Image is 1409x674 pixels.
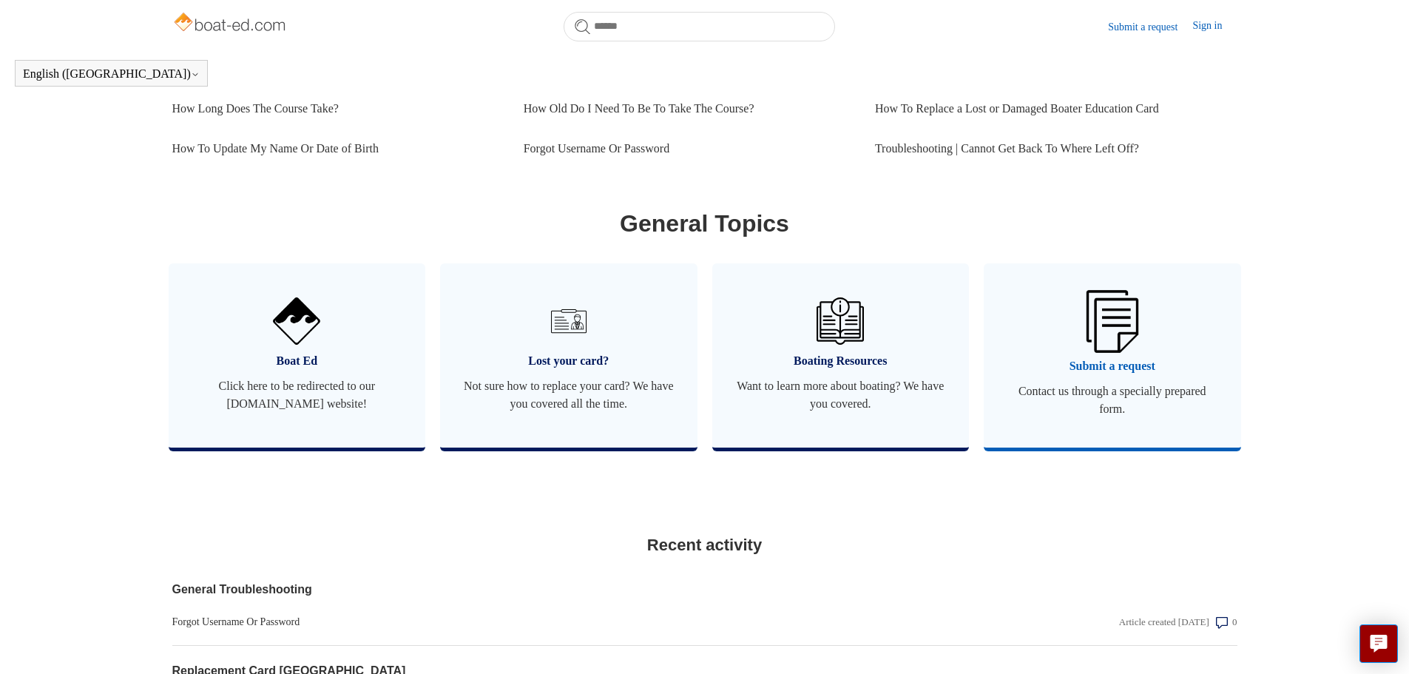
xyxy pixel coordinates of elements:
a: How To Replace a Lost or Damaged Boater Education Card [875,89,1226,129]
a: Boat Ed Click here to be redirected to our [DOMAIN_NAME] website! [169,263,426,448]
a: Troubleshooting | Cannot Get Back To Where Left Off? [875,129,1226,169]
span: Not sure how to replace your card? We have you covered all the time. [462,377,675,413]
a: Submit a request Contact us through a specially prepared form. [984,263,1241,448]
a: How To Update My Name Or Date of Birth [172,129,501,169]
input: Search [564,12,835,41]
a: Submit a request [1108,19,1192,35]
a: Sign in [1192,18,1237,36]
span: Boat Ed [191,352,404,370]
h1: General Topics [172,206,1237,241]
img: 01HZPCYW3NK71669VZTW7XY4G9 [1087,290,1138,352]
a: Forgot Username Or Password [172,614,918,630]
a: How Long Does The Course Take? [172,89,501,129]
span: Lost your card? [462,352,675,370]
img: 01HZPCYVNCVF44JPJQE4DN11EA [273,297,320,345]
img: 01HZPCYVT14CG9T703FEE4SFXC [545,297,592,345]
a: How Old Do I Need To Be To Take The Course? [524,89,853,129]
a: Lost your card? Not sure how to replace your card? We have you covered all the time. [440,263,697,448]
span: Contact us through a specially prepared form. [1006,383,1219,418]
a: General Troubleshooting [172,581,918,599]
button: Live chat [1359,624,1398,663]
img: Boat-Ed Help Center home page [172,9,290,38]
span: Want to learn more about boating? We have you covered. [734,377,947,413]
span: Boating Resources [734,352,947,370]
img: 01HZPCYVZMCNPYXCC0DPA2R54M [817,297,864,345]
span: Click here to be redirected to our [DOMAIN_NAME] website! [191,377,404,413]
a: Boating Resources Want to learn more about boating? We have you covered. [712,263,970,448]
h2: Recent activity [172,533,1237,557]
button: English ([GEOGRAPHIC_DATA]) [23,67,200,81]
a: Forgot Username Or Password [524,129,853,169]
span: Submit a request [1006,357,1219,375]
div: Article created [DATE] [1119,615,1209,630]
